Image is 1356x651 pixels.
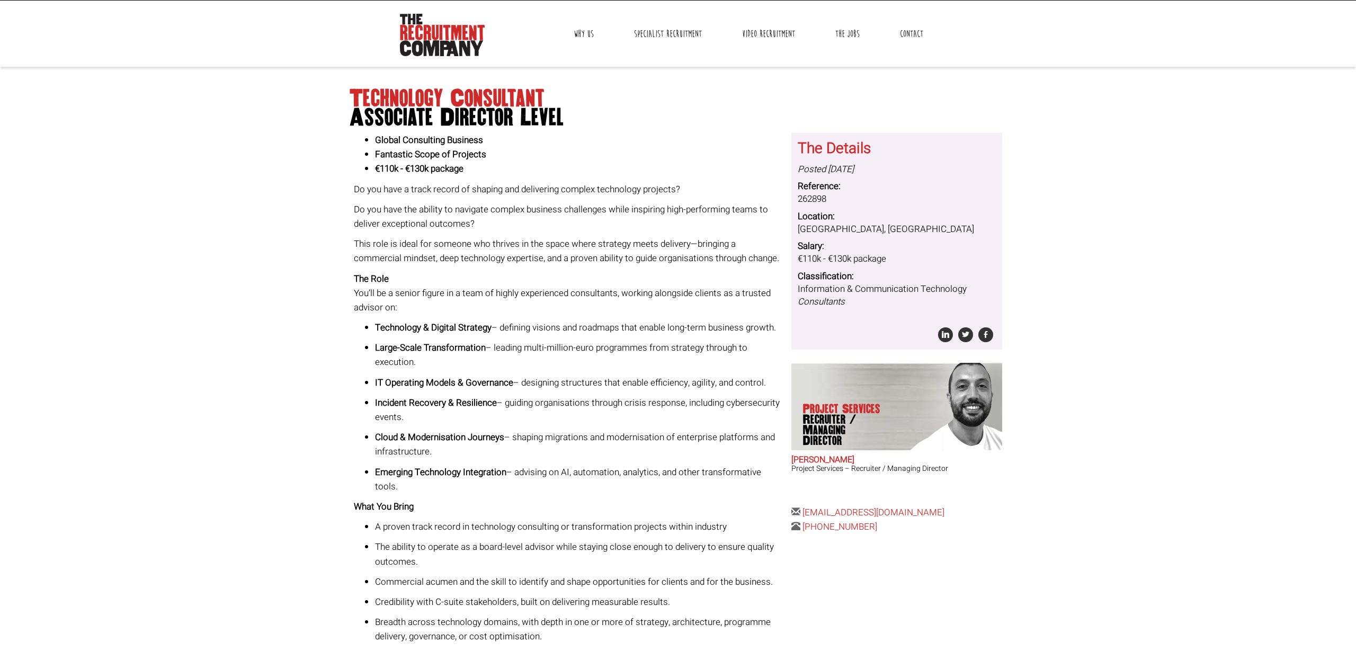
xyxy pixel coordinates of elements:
h1: Technology Consultant [350,89,1006,127]
a: The Jobs [827,21,868,47]
strong: Large-Scale Transformation [375,341,486,354]
h2: [PERSON_NAME] [791,456,1002,465]
strong: Technology & Digital Strategy [375,321,492,334]
p: Breadth across technology domains, with depth in one or more of strategy, architecture, programme... [375,615,784,644]
p: Do you have a track record of shaping and delivering complex technology projects? [354,182,784,197]
a: [PHONE_NUMBER] [802,520,877,533]
strong: What You Bring [354,500,414,513]
dt: Classification: [798,270,996,283]
p: – designing structures that enable efficiency, agility, and control. [375,376,784,390]
span: Recruiter / Managing Director [803,414,885,446]
img: The Recruitment Company [400,14,485,56]
dd: Information & Communication Technology [798,283,996,309]
p: You’ll be a senior figure in a team of highly experienced consultants, working alongside clients ... [354,272,784,315]
a: Contact [892,21,931,47]
p: Commercial acumen and the skill to identify and shape opportunities for clients and for the busin... [375,575,784,589]
p: This role is ideal for someone who thrives in the space where strategy meets delivery—bringing a ... [354,237,784,265]
h3: The Details [798,141,996,157]
a: Video Recruitment [734,21,803,47]
dd: €110k - €130k package [798,253,996,265]
h3: Project Services – Recruiter / Managing Director [791,465,1002,472]
strong: Global Consulting Business [375,133,483,147]
p: Do you have the ability to navigate complex business challenges while inspiring high-performing t... [354,202,784,231]
i: Posted [DATE] [798,163,854,176]
strong: Emerging Technology Integration [375,466,506,479]
p: Credibility with C-suite stakeholders, built on delivering measurable results. [375,595,784,609]
dt: Reference: [798,180,996,193]
strong: €110k - €130k package [375,162,463,175]
p: – guiding organisations through crisis response, including cybersecurity events. [375,396,784,424]
p: – defining visions and roadmaps that enable long-term business growth. [375,320,784,335]
strong: Incident Recovery & Resilience [375,396,497,409]
p: – shaping migrations and modernisation of enterprise platforms and infrastructure. [375,430,784,459]
strong: Cloud & Modernisation Journeys [375,431,504,444]
p: – leading multi-million-euro programmes from strategy through to execution. [375,341,784,369]
dd: [GEOGRAPHIC_DATA], [GEOGRAPHIC_DATA] [798,223,996,236]
a: Specialist Recruitment [626,21,710,47]
p: A proven track record in technology consulting or transformation projects within industry [375,520,784,534]
strong: IT Operating Models & Governance [375,376,513,389]
p: Project Services [803,404,885,446]
dd: 262898 [798,193,996,206]
strong: Fantastic Scope of Projects [375,148,486,161]
p: – advising on AI, automation, analytics, and other transformative tools. [375,465,784,494]
a: Why Us [566,21,602,47]
img: Chris Pelow's our Project Services Recruiter / Managing Director [900,363,1002,450]
dt: Location: [798,210,996,223]
a: [EMAIL_ADDRESS][DOMAIN_NAME] [802,506,944,519]
p: The ability to operate as a board-level advisor while staying close enough to delivery to ensure ... [375,540,784,568]
strong: The Role [354,272,389,286]
dt: Salary: [798,240,996,253]
span: Associate Director Level [350,108,1006,127]
i: Consultants [798,295,845,308]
